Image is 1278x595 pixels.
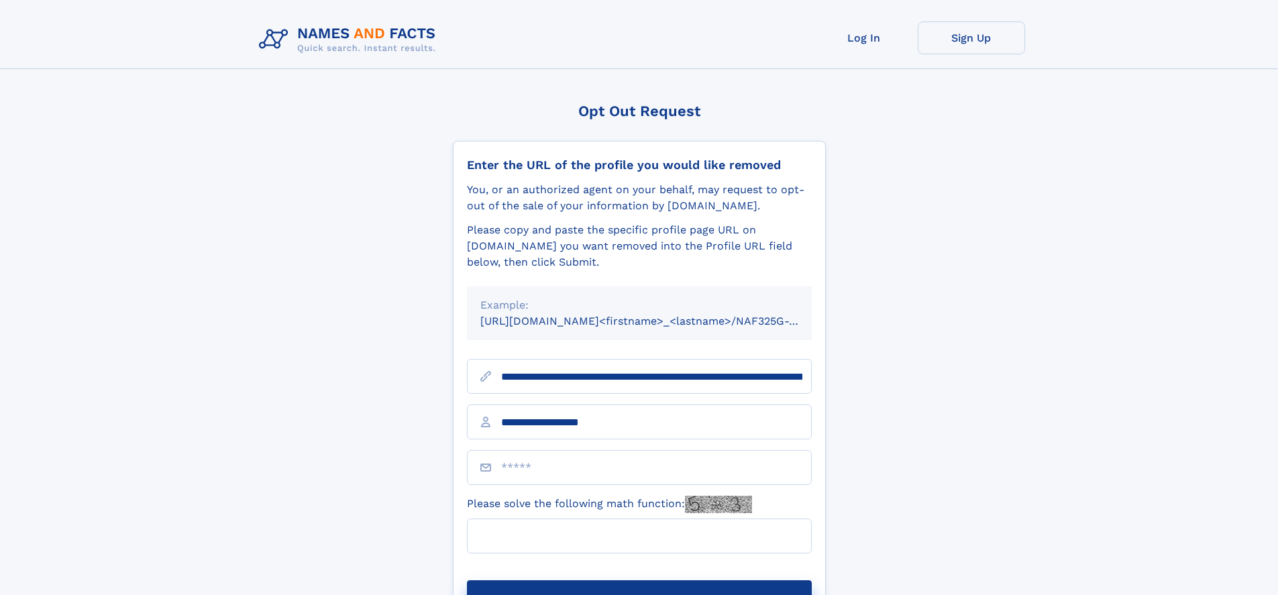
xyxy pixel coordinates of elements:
[254,21,447,58] img: Logo Names and Facts
[467,496,752,513] label: Please solve the following math function:
[480,297,798,313] div: Example:
[467,222,812,270] div: Please copy and paste the specific profile page URL on [DOMAIN_NAME] you want removed into the Pr...
[453,103,826,119] div: Opt Out Request
[810,21,918,54] a: Log In
[467,182,812,214] div: You, or an authorized agent on your behalf, may request to opt-out of the sale of your informatio...
[480,315,837,327] small: [URL][DOMAIN_NAME]<firstname>_<lastname>/NAF325G-xxxxxxxx
[467,158,812,172] div: Enter the URL of the profile you would like removed
[918,21,1025,54] a: Sign Up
